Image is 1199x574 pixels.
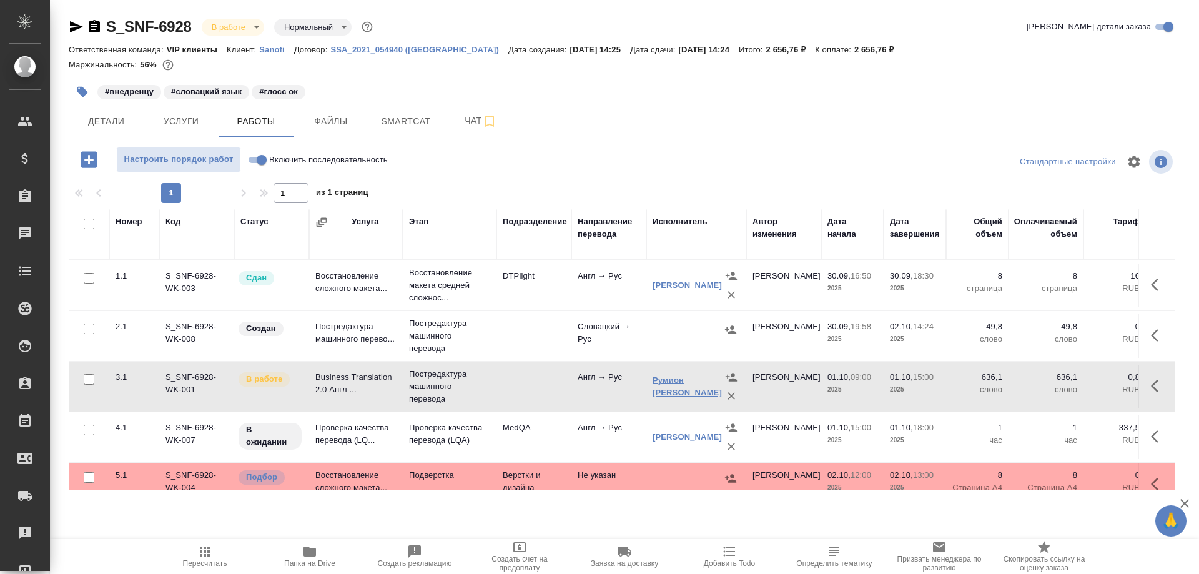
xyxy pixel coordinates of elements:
p: 09:00 [851,372,871,382]
p: страница [1015,282,1077,295]
button: В работе [208,22,249,32]
div: Автор изменения [752,215,815,240]
span: [PERSON_NAME] детали заказа [1027,21,1151,33]
p: 8 [952,270,1002,282]
a: Румион [PERSON_NAME] [653,375,722,397]
span: из 1 страниц [316,185,368,203]
p: Подбор [246,471,277,483]
button: Удалить [722,437,741,456]
div: Номер [116,215,142,228]
p: час [1015,434,1077,447]
td: Восстановление сложного макета... [309,463,403,507]
p: 636,1 [952,371,1002,383]
div: Исполнитель назначен, приступать к работе пока рано [237,422,303,451]
p: К оплате: [815,45,854,54]
button: 974.38 RUB; [160,57,176,73]
p: час [952,434,1002,447]
button: Удалить [722,285,741,304]
div: Менеджер проверил работу исполнителя, передает ее на следующий этап [237,270,303,287]
p: RUB [1090,333,1140,345]
button: Здесь прячутся важные кнопки [1143,422,1173,452]
p: 2025 [890,434,940,447]
span: Чат [451,113,511,129]
p: Страница А4 [1015,482,1077,494]
p: 30.09, [827,271,851,280]
p: слово [1015,383,1077,396]
p: слово [1015,333,1077,345]
td: Словацкий → Рус [571,314,646,358]
p: 01.10, [827,423,851,432]
p: 14:24 [913,322,934,331]
p: 1 [1015,422,1077,434]
p: RUB [1090,282,1140,295]
span: Smartcat [376,114,436,129]
p: слово [952,333,1002,345]
p: Страница А4 [952,482,1002,494]
div: В работе [274,19,352,36]
div: Направление перевода [578,215,640,240]
span: Настроить таблицу [1119,147,1149,177]
p: RUB [1090,434,1140,447]
button: Доп статусы указывают на важность/срочность заказа [359,19,375,35]
p: VIP клиенты [167,45,227,54]
div: Услуга [352,215,378,228]
button: Удалить [722,387,741,405]
span: Посмотреть информацию [1149,150,1175,174]
button: Добавить работу [72,147,106,172]
p: 18:00 [913,423,934,432]
div: Дата завершения [890,215,940,240]
p: 02.10, [827,470,851,480]
p: 2 656,76 ₽ [854,45,904,54]
div: 4.1 [116,422,153,434]
div: 5.1 [116,469,153,482]
p: 30.09, [890,271,913,280]
button: Назначить [722,418,741,437]
td: [PERSON_NAME] [746,415,821,459]
div: Тариф [1113,215,1140,228]
p: 15:00 [913,372,934,382]
svg: Подписаться [482,114,497,129]
button: Добавить тэг [69,78,96,106]
p: Итого: [739,45,766,54]
p: 16:50 [851,271,871,280]
button: Здесь прячутся важные кнопки [1143,469,1173,499]
span: глосс ок [250,86,307,96]
p: 01.10, [890,423,913,432]
div: 3.1 [116,371,153,383]
a: S_SNF-6928 [106,18,192,35]
a: Sanofi [259,44,294,54]
div: Исполнитель [653,215,708,228]
td: [PERSON_NAME] [746,365,821,408]
td: [PERSON_NAME] [746,264,821,307]
p: Договор: [294,45,331,54]
td: Проверка качества перевода (LQ... [309,415,403,459]
p: Клиент: [227,45,259,54]
p: 636,1 [1015,371,1077,383]
button: Назначить [721,469,740,488]
span: Включить последовательность [269,154,388,166]
button: Назначить [722,267,741,285]
button: Здесь прячутся важные кнопки [1143,371,1173,401]
div: Статус [240,215,269,228]
p: В работе [246,373,282,385]
td: Не указан [571,463,646,507]
p: 15:00 [851,423,871,432]
p: 8 [1015,469,1077,482]
span: словацкий язык [162,86,250,96]
p: Подверстка [409,469,490,482]
p: Проверка качества перевода (LQA) [409,422,490,447]
div: В работе [202,19,264,36]
p: Sanofi [259,45,294,54]
span: Детали [76,114,136,129]
p: #внедренцу [105,86,154,98]
p: #глосс ок [259,86,298,98]
button: 🙏 [1155,505,1187,537]
p: В ожидании [246,423,294,448]
p: 2025 [827,333,877,345]
p: 01.10, [890,372,913,382]
td: DTPlight [496,264,571,307]
p: 2025 [890,333,940,345]
p: 2025 [890,383,940,396]
span: внедренцу [96,86,162,96]
p: 0,8 [1090,371,1140,383]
